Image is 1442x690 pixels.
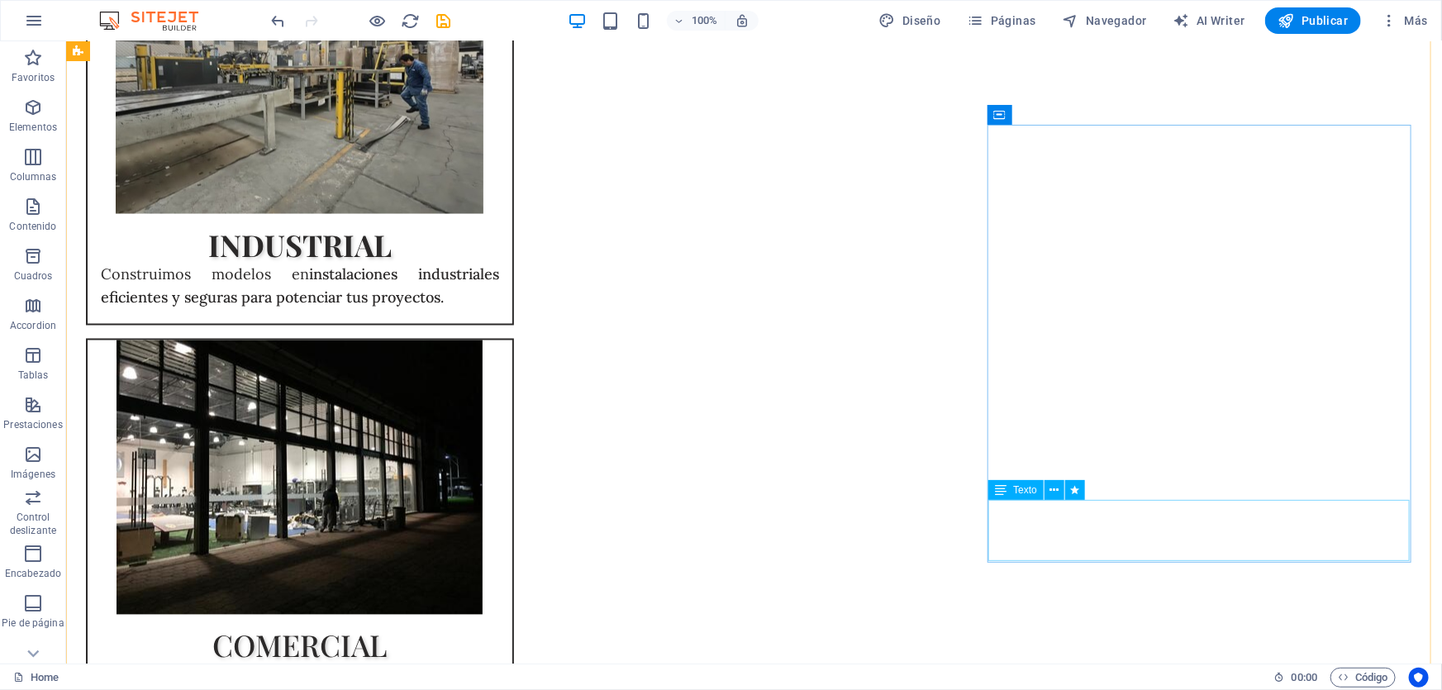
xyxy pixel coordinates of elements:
button: Diseño [873,7,948,34]
span: Publicar [1278,12,1349,29]
button: Haz clic para salir del modo de previsualización y seguir editando [368,11,388,31]
button: Publicar [1265,7,1362,34]
button: Más [1374,7,1435,34]
a: Haz clic para cancelar la selección y doble clic para abrir páginas [13,668,59,688]
span: Más [1381,12,1428,29]
p: Tablas [18,369,49,382]
h6: Tiempo de la sesión [1274,668,1318,688]
span: AI Writer [1173,12,1245,29]
p: Accordion [10,319,56,332]
button: 100% [667,11,726,31]
button: Páginas [961,7,1043,34]
div: Diseño (Ctrl+Alt+Y) [873,7,948,34]
button: Navegador [1056,7,1154,34]
p: Favoritos [12,71,55,84]
i: Volver a cargar página [402,12,421,31]
span: 00 00 [1292,668,1317,688]
p: Contenido [9,220,56,233]
p: Encabezado [5,567,61,580]
button: Código [1330,668,1396,688]
span: Texto [1013,485,1037,495]
i: Guardar (Ctrl+S) [435,12,454,31]
span: Código [1338,668,1388,688]
p: Pie de página [2,616,64,630]
button: undo [269,11,288,31]
button: reload [401,11,421,31]
button: save [434,11,454,31]
p: Prestaciones [3,418,62,431]
p: Imágenes [11,468,55,481]
span: Páginas [968,12,1036,29]
i: Deshacer: Cambiar texto (Ctrl+Z) [269,12,288,31]
span: Diseño [879,12,941,29]
i: Al redimensionar, ajustar el nivel de zoom automáticamente para ajustarse al dispositivo elegido. [735,13,750,28]
button: AI Writer [1167,7,1252,34]
p: Elementos [9,121,57,134]
p: Columnas [10,170,57,183]
button: Usercentrics [1409,668,1429,688]
img: Editor Logo [95,11,219,31]
h6: 100% [692,11,718,31]
p: Cuadros [14,269,53,283]
span: Navegador [1063,12,1147,29]
span: : [1303,671,1306,683]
